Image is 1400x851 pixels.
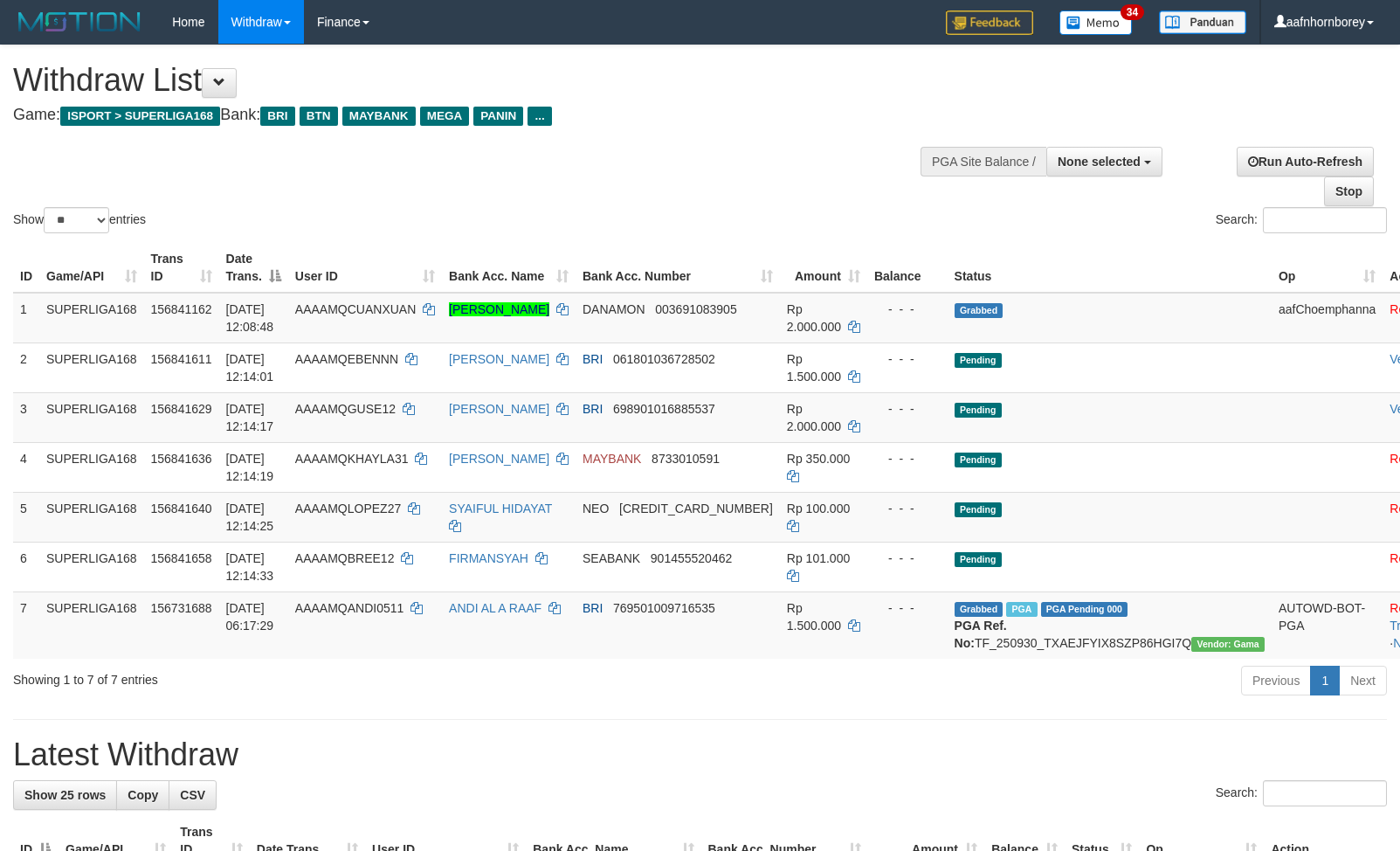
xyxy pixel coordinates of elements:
td: TF_250930_TXAEJFYIX8SZP86HGI7Q [948,592,1272,659]
span: Copy 769501009716535 to clipboard [613,601,715,615]
td: 3 [13,392,39,442]
b: PGA Ref. No: [955,619,1007,650]
h4: Game: Bank: [13,107,916,124]
label: Search: [1216,780,1387,806]
span: MAYBANK [342,107,416,126]
div: - - - [874,599,941,617]
div: Showing 1 to 7 of 7 entries [13,664,570,688]
h1: Latest Withdraw [13,737,1387,772]
img: panduan.png [1159,10,1246,34]
span: Vendor URL: https://trx31.1velocity.biz [1191,637,1265,652]
img: MOTION_logo.png [13,9,146,35]
span: BRI [583,601,603,615]
td: SUPERLIGA168 [39,542,144,592]
span: [DATE] 12:14:19 [226,452,274,483]
span: Rp 1.500.000 [787,352,841,384]
span: 156731688 [151,601,212,615]
span: [DATE] 12:14:01 [226,352,274,384]
span: SEABANK [583,551,640,565]
th: User ID: activate to sort column ascending [288,243,442,293]
div: - - - [874,500,941,517]
a: [PERSON_NAME] [449,402,549,416]
div: - - - [874,450,941,467]
span: MEGA [420,107,470,126]
span: Copy 5859459223534313 to clipboard [619,502,773,515]
td: SUPERLIGA168 [39,492,144,542]
td: SUPERLIGA168 [39,293,144,343]
td: AUTOWD-BOT-PGA [1272,592,1383,659]
a: FIRMANSYAH [449,551,528,565]
span: AAAAMQGUSE12 [295,402,396,416]
div: - - - [874,301,941,318]
span: CSV [180,788,205,802]
span: Rp 101.000 [787,551,850,565]
th: Op: activate to sort column ascending [1272,243,1383,293]
th: Status [948,243,1272,293]
span: AAAAMQEBENNN [295,352,398,366]
span: Copy 061801036728502 to clipboard [613,352,715,366]
a: 1 [1310,666,1340,695]
span: None selected [1058,155,1141,169]
a: [PERSON_NAME] [449,302,549,316]
div: - - - [874,350,941,368]
a: ANDI AL A RAAF [449,601,541,615]
td: 4 [13,442,39,492]
td: SUPERLIGA168 [39,392,144,442]
span: Rp 2.000.000 [787,402,841,433]
span: 156841162 [151,302,212,316]
span: DANAMON [583,302,645,316]
td: 1 [13,293,39,343]
td: 5 [13,492,39,542]
th: Amount: activate to sort column ascending [780,243,867,293]
span: ... [528,107,551,126]
th: Balance [867,243,948,293]
a: [PERSON_NAME] [449,452,549,466]
span: AAAAMQKHAYLA31 [295,452,409,466]
span: [DATE] 06:17:29 [226,601,274,633]
a: CSV [169,780,217,810]
td: SUPERLIGA168 [39,592,144,659]
span: Pending [955,552,1002,567]
a: Previous [1241,666,1311,695]
img: Feedback.jpg [946,10,1033,35]
a: Run Auto-Refresh [1237,147,1374,176]
a: SYAIFUL HIDAYAT [449,502,552,515]
a: [PERSON_NAME] [449,352,549,366]
a: Show 25 rows [13,780,117,810]
a: Stop [1324,176,1374,206]
span: [DATE] 12:08:48 [226,302,274,334]
span: MAYBANK [583,452,641,466]
span: NEO [583,502,609,515]
th: ID [13,243,39,293]
span: Marked by aafromsomean [1006,602,1037,617]
span: 156841611 [151,352,212,366]
span: Grabbed [955,602,1003,617]
span: BRI [260,107,294,126]
input: Search: [1263,780,1387,806]
span: Pending [955,502,1002,517]
div: - - - [874,400,941,418]
span: PGA Pending [1041,602,1128,617]
span: Pending [955,453,1002,467]
td: aafChoemphanna [1272,293,1383,343]
a: Next [1339,666,1387,695]
td: 7 [13,592,39,659]
label: Search: [1216,207,1387,233]
select: Showentries [44,207,109,233]
button: None selected [1046,147,1162,176]
span: [DATE] 12:14:17 [226,402,274,433]
td: SUPERLIGA168 [39,342,144,392]
h1: Withdraw List [13,63,916,98]
span: Show 25 rows [24,788,106,802]
span: AAAAMQANDI0511 [295,601,404,615]
span: Rp 100.000 [787,502,850,515]
span: BRI [583,402,603,416]
span: 34 [1121,4,1144,20]
span: AAAAMQBREE12 [295,551,395,565]
span: 156841658 [151,551,212,565]
span: Copy 698901016885537 to clipboard [613,402,715,416]
span: PANIN [473,107,523,126]
input: Search: [1263,207,1387,233]
span: Rp 350.000 [787,452,850,466]
span: Copy 003691083905 to clipboard [655,302,736,316]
